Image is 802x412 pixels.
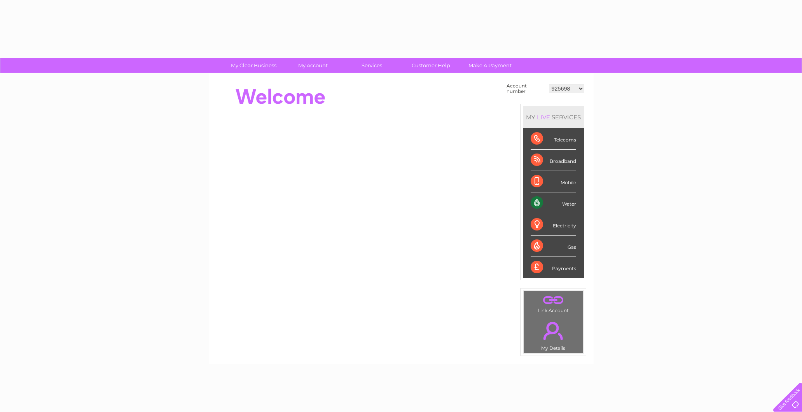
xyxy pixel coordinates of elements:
[531,214,576,236] div: Electricity
[458,58,522,73] a: Make A Payment
[523,106,584,128] div: MY SERVICES
[399,58,463,73] a: Customer Help
[531,171,576,192] div: Mobile
[523,291,584,315] td: Link Account
[505,81,547,96] td: Account number
[281,58,345,73] a: My Account
[531,192,576,214] div: Water
[523,315,584,353] td: My Details
[531,257,576,278] div: Payments
[340,58,404,73] a: Services
[531,128,576,150] div: Telecoms
[535,113,552,121] div: LIVE
[531,150,576,171] div: Broadband
[526,293,581,307] a: .
[222,58,286,73] a: My Clear Business
[526,317,581,344] a: .
[531,236,576,257] div: Gas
